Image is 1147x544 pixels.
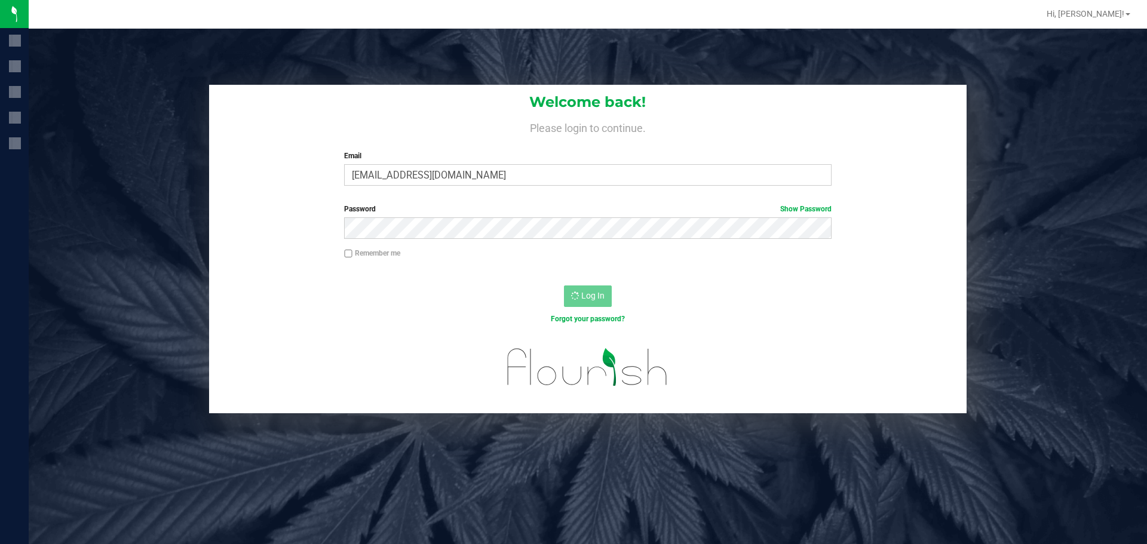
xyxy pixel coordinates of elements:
[493,337,682,398] img: flourish_logo.svg
[344,150,831,161] label: Email
[564,285,612,307] button: Log In
[344,250,352,258] input: Remember me
[1047,9,1124,19] span: Hi, [PERSON_NAME]!
[344,205,376,213] span: Password
[780,205,832,213] a: Show Password
[209,94,967,110] h1: Welcome back!
[344,248,400,259] label: Remember me
[581,291,605,300] span: Log In
[209,119,967,134] h4: Please login to continue.
[551,315,625,323] a: Forgot your password?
